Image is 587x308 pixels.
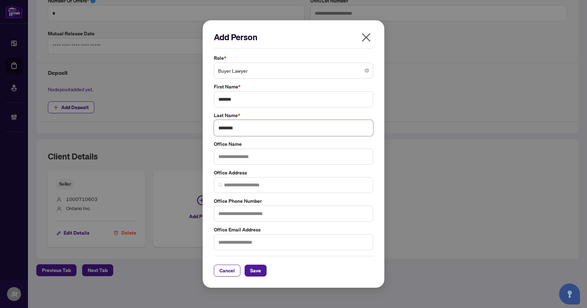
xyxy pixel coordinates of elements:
h2: Add Person [214,31,373,43]
label: Office Address [214,169,373,177]
span: close-circle [365,69,369,73]
label: First Name [214,83,373,91]
button: Open asap [559,284,580,305]
label: Office Phone Number [214,197,373,205]
label: Office Email Address [214,226,373,234]
button: Save [245,265,267,277]
span: Save [250,265,261,276]
span: Cancel [219,265,235,276]
label: Office Name [214,140,373,148]
button: Cancel [214,265,240,277]
label: Last Name [214,112,373,119]
img: search_icon [218,183,223,187]
label: Role [214,54,373,62]
span: Buyer Lawyer [218,64,369,77]
span: close [361,32,372,43]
